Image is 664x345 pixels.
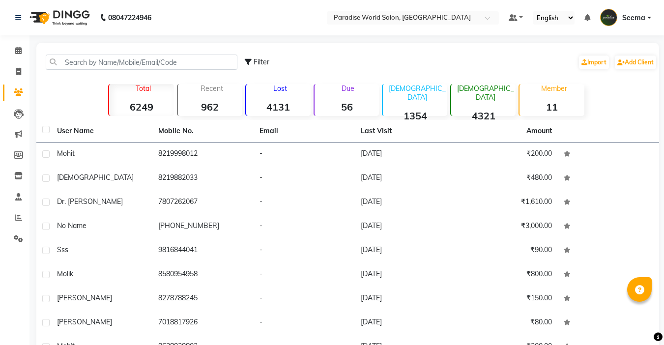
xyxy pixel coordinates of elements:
td: 8278788245 [152,287,254,311]
td: - [254,167,355,191]
td: 8580954958 [152,263,254,287]
td: ₹90.00 [457,239,558,263]
p: Member [523,84,584,93]
td: 8219882033 [152,167,254,191]
strong: 11 [520,101,584,113]
td: ₹3,000.00 [457,215,558,239]
span: [DEMOGRAPHIC_DATA] [57,173,134,182]
td: - [254,287,355,311]
td: [DATE] [355,215,456,239]
iframe: chat widget [623,306,654,335]
td: 7807262067 [152,191,254,215]
td: ₹80.00 [457,311,558,335]
img: logo [25,4,92,31]
td: - [254,215,355,239]
td: - [254,311,355,335]
th: Mobile No. [152,120,254,143]
td: [DATE] [355,191,456,215]
td: ₹800.00 [457,263,558,287]
strong: 962 [178,101,242,113]
img: Seema [600,9,617,26]
span: Dr. [PERSON_NAME] [57,197,123,206]
span: [PERSON_NAME] [57,317,112,326]
span: sss [57,245,68,254]
input: Search by Name/Mobile/Email/Code [46,55,237,70]
td: ₹200.00 [457,143,558,167]
td: [PHONE_NUMBER] [152,215,254,239]
td: ₹150.00 [457,287,558,311]
a: Import [579,56,609,69]
td: [DATE] [355,287,456,311]
strong: 4131 [246,101,311,113]
span: mohit [57,149,75,158]
p: [DEMOGRAPHIC_DATA] [387,84,447,102]
strong: 1354 [383,110,447,122]
p: [DEMOGRAPHIC_DATA] [455,84,516,102]
td: [DATE] [355,239,456,263]
td: - [254,239,355,263]
td: ₹1,610.00 [457,191,558,215]
b: 08047224946 [108,4,151,31]
span: Filter [254,57,269,66]
th: Last Visit [355,120,456,143]
a: Add Client [615,56,656,69]
td: - [254,143,355,167]
td: - [254,191,355,215]
td: 8219998012 [152,143,254,167]
span: Seema [622,13,645,23]
td: [DATE] [355,167,456,191]
th: User Name [51,120,152,143]
span: No name [57,221,87,230]
span: [PERSON_NAME] [57,293,112,302]
td: [DATE] [355,311,456,335]
p: Recent [182,84,242,93]
th: Amount [520,120,558,142]
strong: 6249 [109,101,173,113]
td: 9816844041 [152,239,254,263]
p: Lost [250,84,311,93]
strong: 56 [315,101,379,113]
td: [DATE] [355,143,456,167]
td: 7018817926 [152,311,254,335]
strong: 4321 [451,110,516,122]
td: [DATE] [355,263,456,287]
span: molik [57,269,73,278]
p: Total [113,84,173,93]
p: Due [317,84,379,93]
th: Email [254,120,355,143]
td: ₹480.00 [457,167,558,191]
td: - [254,263,355,287]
